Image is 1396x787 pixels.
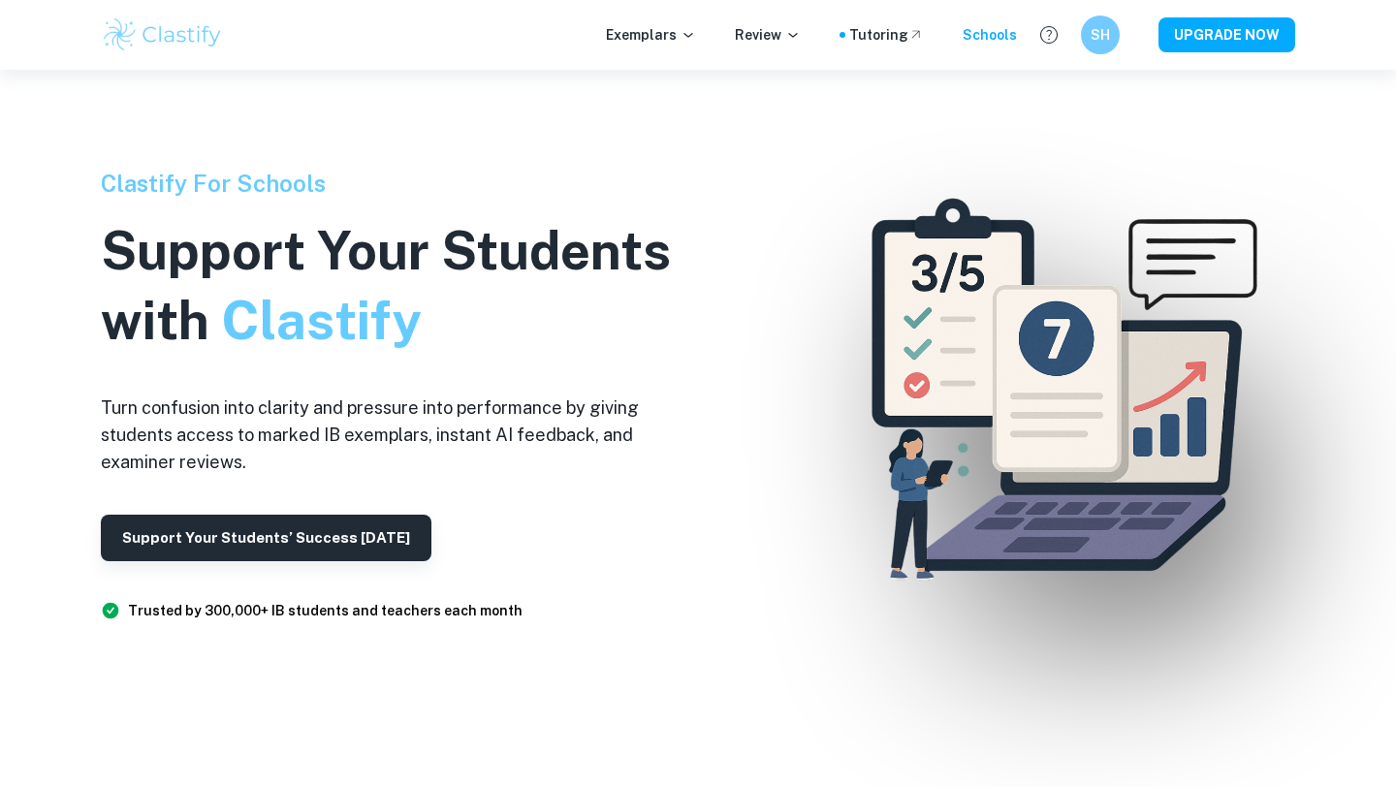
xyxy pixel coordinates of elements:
img: Clastify For Schools Hero [828,166,1285,622]
a: Tutoring [849,24,924,46]
button: Support Your Students’ Success [DATE] [101,515,431,561]
h6: Trusted by 300,000+ IB students and teachers each month [128,600,523,621]
h6: SH [1090,24,1112,46]
p: Exemplars [606,24,696,46]
img: Clastify logo [101,16,224,54]
a: Schools [963,24,1017,46]
p: Review [735,24,801,46]
h6: Turn confusion into clarity and pressure into performance by giving students access to marked IB ... [101,394,702,476]
button: Help and Feedback [1032,18,1065,51]
span: Clastify [221,290,421,351]
h6: Clastify For Schools [101,166,702,201]
button: SH [1081,16,1120,54]
h1: Support Your Students with [101,216,702,356]
button: UPGRADE NOW [1158,17,1295,52]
